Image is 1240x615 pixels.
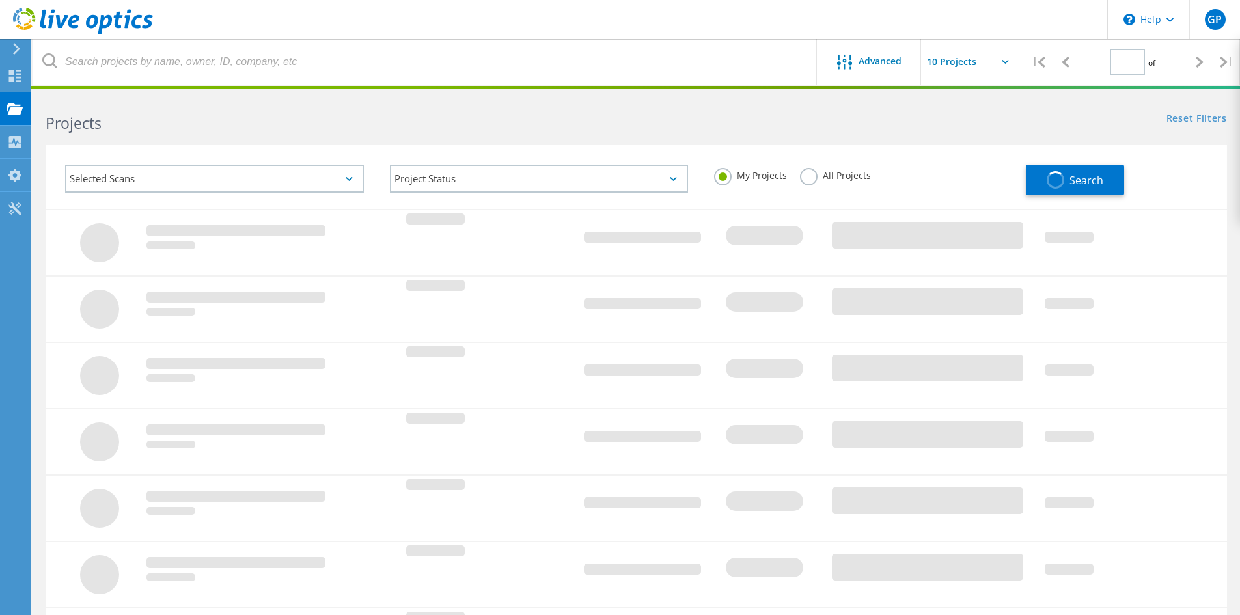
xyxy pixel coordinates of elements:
[1026,165,1124,195] button: Search
[1207,14,1222,25] span: GP
[1123,14,1135,25] svg: \n
[13,27,153,36] a: Live Optics Dashboard
[859,57,902,66] span: Advanced
[714,168,787,180] label: My Projects
[46,113,102,133] b: Projects
[800,168,871,180] label: All Projects
[1148,57,1155,68] span: of
[1166,114,1227,125] a: Reset Filters
[65,165,364,193] div: Selected Scans
[1069,173,1103,187] span: Search
[1213,39,1240,85] div: |
[1025,39,1052,85] div: |
[33,39,818,85] input: Search projects by name, owner, ID, company, etc
[390,165,689,193] div: Project Status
